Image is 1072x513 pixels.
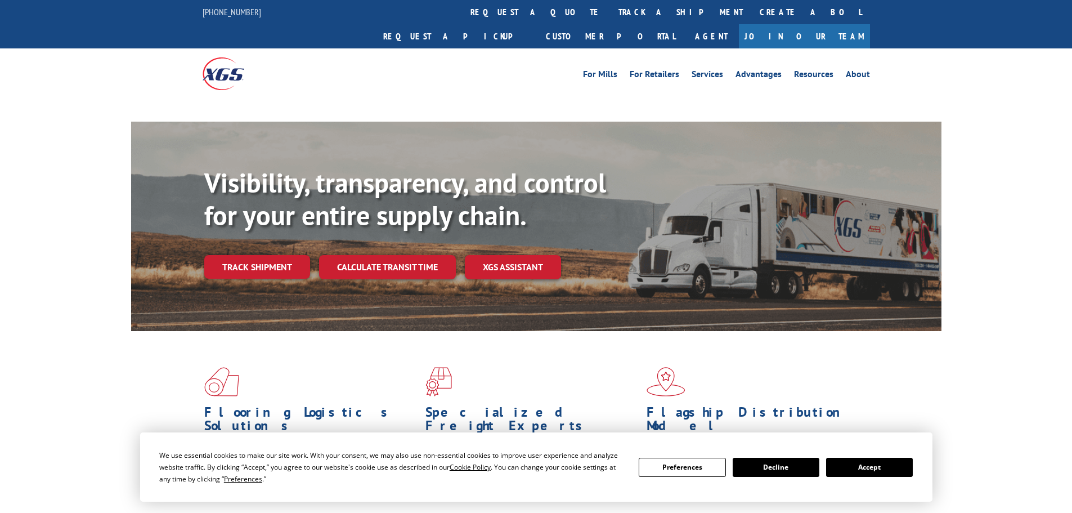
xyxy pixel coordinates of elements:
[375,24,537,48] a: Request a pickup
[203,6,261,17] a: [PHONE_NUMBER]
[846,70,870,82] a: About
[140,432,932,502] div: Cookie Consent Prompt
[647,367,685,396] img: xgs-icon-flagship-distribution-model-red
[319,255,456,279] a: Calculate transit time
[630,70,679,82] a: For Retailers
[425,367,452,396] img: xgs-icon-focused-on-flooring-red
[204,367,239,396] img: xgs-icon-total-supply-chain-intelligence-red
[204,165,606,233] b: Visibility, transparency, and control for your entire supply chain.
[733,458,819,477] button: Decline
[204,255,310,279] a: Track shipment
[692,70,723,82] a: Services
[735,70,782,82] a: Advantages
[583,70,617,82] a: For Mills
[537,24,684,48] a: Customer Portal
[826,458,913,477] button: Accept
[794,70,833,82] a: Resources
[204,405,417,438] h1: Flooring Logistics Solutions
[739,24,870,48] a: Join Our Team
[647,405,859,438] h1: Flagship Distribution Model
[450,462,491,472] span: Cookie Policy
[639,458,725,477] button: Preferences
[224,474,262,484] span: Preferences
[425,405,638,438] h1: Specialized Freight Experts
[159,449,625,485] div: We use essential cookies to make our site work. With your consent, we may also use non-essential ...
[684,24,739,48] a: Agent
[465,255,561,279] a: XGS ASSISTANT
